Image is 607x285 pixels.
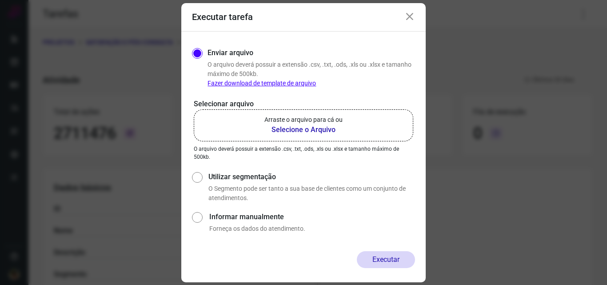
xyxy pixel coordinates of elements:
p: O arquivo deverá possuir a extensão .csv, .txt, .ods, .xls ou .xlsx e tamanho máximo de 500kb. [208,60,415,88]
p: O Segmento pode ser tanto a sua base de clientes como um conjunto de atendimentos. [208,184,415,203]
a: Fazer download de template de arquivo [208,80,316,87]
h3: Executar tarefa [192,12,253,22]
p: O arquivo deverá possuir a extensão .csv, .txt, .ods, .xls ou .xlsx e tamanho máximo de 500kb. [194,145,413,161]
p: Arraste o arquivo para cá ou [264,115,343,124]
label: Utilizar segmentação [208,172,415,182]
button: Executar [357,251,415,268]
label: Informar manualmente [209,212,415,222]
p: Selecionar arquivo [194,99,413,109]
label: Enviar arquivo [208,48,253,58]
b: Selecione o Arquivo [264,124,343,135]
p: Forneça os dados do atendimento. [209,224,415,233]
